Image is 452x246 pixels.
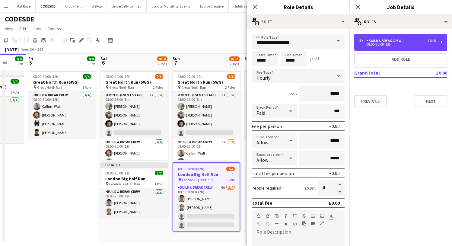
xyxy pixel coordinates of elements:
[82,85,91,90] span: 1 Role
[100,176,168,181] h3: London Big Half Run
[173,184,240,231] app-card-role: Build & Break Crew6A2/408:00-20:00 (12h)[PERSON_NAME][PERSON_NAME]
[256,75,270,81] span: Hourly
[366,39,404,43] div: Build & Break Crew
[275,214,279,219] button: Bold
[5,46,19,53] div: [DATE]
[100,56,107,61] span: Sat
[28,56,33,61] span: Fri
[226,167,235,171] span: 2/4
[17,25,29,33] a: Edit
[28,71,96,139] app-job-card: 08:00-20:00 (12h)4/4Great North Run (SWG) Great North Run1 RoleBuild & Break Crew4/408:00-20:00 (...
[173,162,240,232] div: 08:00-20:00 (12h)2/4London Big Half Run London Big Half Run1 RoleBuild & Break Crew6A2/408:00-20:...
[288,91,297,97] div: 12h x
[155,171,163,175] span: 2/2
[100,59,107,66] span: 6
[19,26,26,31] span: Edit
[173,92,240,139] app-card-role: Events (Event Staff)1A3/408:00-16:00 (8h)[PERSON_NAME][PERSON_NAME][PERSON_NAME]
[173,56,180,61] span: Sun
[5,26,13,31] span: View
[60,0,87,12] button: Cruck Tent
[320,221,324,226] button: Fullscreen
[245,71,312,139] app-job-card: 08:00-20:00 (12h)4/4Great North Run (SWG) Great North Run1 RoleBuild & Break Crew4/408:00-20:00 (...
[87,56,95,61] span: 4/4
[15,62,23,66] div: 1 Job
[320,214,324,219] button: Ordered List
[252,185,283,191] label: People required
[181,85,206,90] span: Great North Run
[284,222,288,226] button: Clear Formatting
[304,185,316,191] div: £0.00 x
[256,157,268,163] span: Allow
[293,222,297,226] button: HTML Code
[172,59,180,66] span: 7
[302,214,306,219] button: Strikethrough
[225,85,235,90] span: 2 Roles
[311,214,315,219] button: Unordered List
[329,123,340,129] div: £0.00
[20,47,35,52] span: Week 36
[256,214,261,219] button: Undo
[284,214,288,219] button: Italic
[354,95,387,107] button: Previous
[105,74,132,79] span: 08:00-20:00 (12h)
[100,139,168,185] app-card-role: Build & Break Crew4/408:00-20:00 (12h)[PERSON_NAME]Callum Wall
[415,95,447,107] button: Next
[27,59,33,66] span: 5
[329,170,340,176] div: £0.00
[33,74,59,79] span: 08:00-20:00 (12h)
[182,177,213,182] span: London Big Half Run
[329,214,333,219] button: Text Color
[227,74,235,79] span: 6/8
[30,25,44,33] a: Jobs
[2,25,16,33] a: View
[32,26,41,31] span: Jobs
[293,214,297,219] button: Underline
[354,53,447,65] button: Add role
[229,0,256,12] button: Hide& Seek
[244,59,253,66] span: 8
[335,188,345,196] button: Decrease
[245,92,312,139] app-card-role: Build & Break Crew4/408:00-20:00 (12h)[PERSON_NAME][PERSON_NAME][PERSON_NAME][PERSON_NAME]
[256,139,268,145] span: Allow
[87,0,107,12] button: WePop
[109,85,134,90] span: Great North Run
[275,222,279,226] button: Horizontal Line
[229,56,240,61] span: 8/12
[154,182,163,186] span: 1 Role
[107,0,147,12] button: UnderBelly Limited
[105,171,132,175] span: 08:00-20:00 (12h)
[158,62,167,66] div: 2 Jobs
[419,68,447,78] td: £0.00
[11,79,19,84] span: 4/4
[100,92,168,139] app-card-role: Events (Event Staff)1A3/408:00-16:00 (8h)[PERSON_NAME][PERSON_NAME][PERSON_NAME]
[302,221,306,226] button: Paste as plain text
[245,56,253,61] span: Mon
[100,188,168,218] app-card-role: Build & Break Crew2/208:00-20:00 (12h)[PERSON_NAME][PERSON_NAME]
[349,3,452,11] h3: Job Details
[155,74,163,79] span: 7/8
[177,74,204,79] span: 08:00-20:00 (12h)
[100,71,168,160] app-job-card: 08:00-20:00 (12h)7/8Great North Run (SWG) Great North Run2 RolesEvents (Event Staff)1A3/408:00-16...
[10,90,19,94] span: 1 Role
[173,79,240,85] h3: Great North Run (SWG)
[45,25,63,33] a: Comms
[178,167,204,171] span: 08:00-20:00 (12h)
[12,0,36,12] button: Rat Race
[87,62,95,66] div: 1 Job
[15,56,23,61] span: 4/4
[428,39,436,43] div: £0.00
[335,181,345,188] button: Increase
[173,71,240,160] div: 08:00-20:00 (12h)6/8Great North Run (SWG) Great North Run2 RolesEvents (Event Staff)1A3/408:00-16...
[266,214,270,219] button: Redo
[28,79,96,85] h3: Great North Run (SWG)
[359,39,366,43] div: 4 x
[100,162,168,218] app-job-card: Updated08:00-20:00 (12h)2/2London Big Half Run London Big Half Run1 RoleBuild & Break Crew2/208:0...
[247,3,349,11] h3: Role Details
[247,14,349,29] div: Shift
[245,79,312,85] h3: Great North Run (SWG)
[83,74,91,79] span: 4/4
[100,162,168,167] div: Updated
[252,123,282,129] div: Fee per person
